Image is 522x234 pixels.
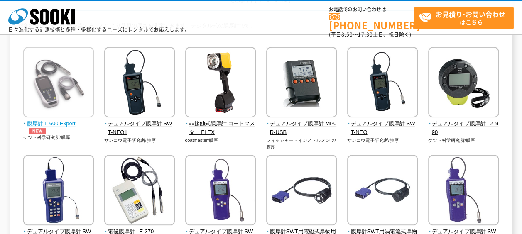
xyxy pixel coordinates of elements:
img: 非接触式膜厚計 コートマスター FLEX [185,47,256,119]
img: 膜厚計 L-600 Expert [23,47,94,119]
p: サンコウ電子研究所/膜厚 [104,137,175,144]
img: デュアルタイプ膜厚計 LZ-990 [428,47,499,119]
a: デュアルタイプ膜厚計 SWT-NEOⅡ [104,112,175,136]
p: フィッシャー・インストルメンツ/膜厚 [266,137,337,151]
img: デュアルタイプ膜厚計 SWT-NEO [347,47,418,119]
a: [PHONE_NUMBER] [329,13,414,30]
span: (平日 ～ 土日、祝日除く) [329,31,411,38]
span: 非接触式膜厚計 コートマスター FLEX [185,119,256,137]
a: デュアルタイプ膜厚計 MP0R-USB [266,112,337,136]
img: デュアルタイプ膜厚計 SWT-NEOⅡ [104,47,175,119]
p: coatmaster/膜厚 [185,137,256,144]
img: デュアルタイプ膜厚計 MP0R-USB [266,47,337,119]
img: NEW [27,128,48,134]
p: ケツト科学研究所/膜厚 [23,134,94,141]
a: デュアルタイプ膜厚計 LZ-990 [428,112,499,136]
img: 電磁膜厚計 LE-370 [104,155,175,227]
a: お見積り･お問い合わせはこちら [414,7,514,29]
a: 膜厚計 L-600 ExpertNEW [23,112,94,134]
span: デュアルタイプ膜厚計 SWT-NEOⅡ [104,119,175,137]
img: デュアルタイプ膜厚計 SWT-9000 [185,155,256,227]
img: デュアルタイプ膜厚計 SWT-9200 [23,155,94,227]
span: デュアルタイプ膜厚計 MP0R-USB [266,119,337,137]
p: 日々進化する計測技術と多種・多様化するニーズにレンタルでお応えします。 [8,27,190,32]
img: 膜厚計SWT用渦電流式厚物用プローブ NFe-8 [347,155,418,227]
span: デュアルタイプ膜厚計 SWT-NEO [347,119,418,137]
img: デュアルタイプ膜厚計 SWT-8000Ⅱ [428,155,499,227]
p: ケツト科学研究所/膜厚 [428,137,499,144]
a: 非接触式膜厚計 コートマスター FLEX [185,112,256,136]
span: はこちら [419,7,513,28]
p: サンコウ電子研究所/膜厚 [347,137,418,144]
span: お電話でのお問い合わせは [329,7,414,12]
span: 8:50 [341,31,353,38]
img: 膜厚計SWT用電磁式厚物用プローブ Fe-20 [266,155,337,227]
span: 17:30 [358,31,373,38]
span: 膜厚計 L-600 Expert [23,119,94,134]
span: デュアルタイプ膜厚計 LZ-990 [428,119,499,137]
a: デュアルタイプ膜厚計 SWT-NEO [347,112,418,136]
strong: お見積り･お問い合わせ [436,9,505,19]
